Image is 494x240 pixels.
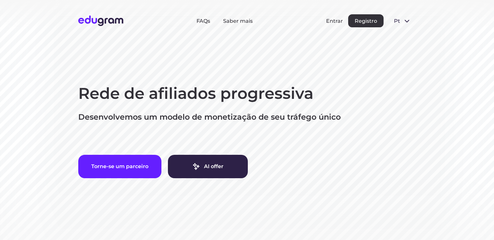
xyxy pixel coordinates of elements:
button: pt [389,14,416,27]
p: Desenvolvemos um modelo de monetização de seu tráfego único [78,112,416,122]
a: FAQs [196,18,210,24]
a: Saber mais [223,18,253,24]
span: pt [394,18,400,24]
button: Torne-se um parceiro [78,155,161,178]
a: AI offer [168,155,248,178]
button: Registro [348,14,384,27]
h1: Rede de afiliados progressiva [78,83,416,104]
button: Entrar [326,18,343,24]
img: Edugram Logo [78,16,123,26]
